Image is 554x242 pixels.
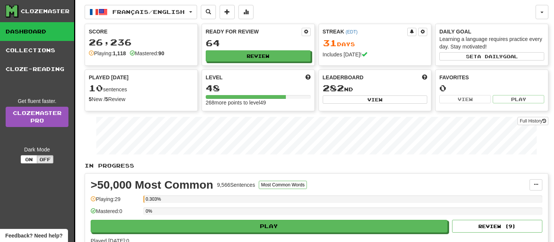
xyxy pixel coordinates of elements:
[439,83,544,93] div: 0
[6,146,68,153] div: Dark Mode
[220,5,235,19] button: Add sentence to collection
[89,96,92,102] strong: 5
[206,38,311,48] div: 64
[439,35,544,50] div: Learning a language requires practice every day. Stay motivated!
[21,8,70,15] div: Clozemaster
[422,74,427,81] span: This week in points, UTC
[206,50,311,62] button: Review
[323,51,428,58] div: Includes [DATE]!
[206,99,311,106] div: 268 more points to level 49
[439,74,544,81] div: Favorites
[89,95,194,103] div: New / Review
[323,83,344,93] span: 282
[518,117,548,125] button: Full History
[206,28,302,35] div: Ready for Review
[91,179,213,191] div: >50,000 Most Common
[89,74,129,81] span: Played [DATE]
[6,97,68,105] div: Get fluent faster.
[89,83,194,93] div: sentences
[439,95,491,103] button: View
[323,38,337,48] span: 31
[130,50,164,57] div: Mastered:
[259,181,307,189] button: Most Common Words
[5,232,62,239] span: Open feedback widget
[346,29,358,35] a: (EDT)
[323,95,428,104] button: View
[91,207,140,220] div: Mastered: 0
[89,50,126,57] div: Playing:
[477,54,503,59] span: a daily
[89,28,194,35] div: Score
[217,181,255,189] div: 9,566 Sentences
[323,74,364,81] span: Leaderboard
[493,95,544,103] button: Play
[37,155,53,163] button: Off
[89,38,194,47] div: 26,236
[21,155,37,163] button: On
[91,195,140,208] div: Playing: 29
[158,50,164,56] strong: 90
[238,5,253,19] button: More stats
[323,28,408,35] div: Streak
[112,9,185,15] span: Français / English
[323,83,428,93] div: nd
[452,220,542,233] button: Review (9)
[206,83,311,93] div: 48
[439,28,544,35] div: Daily Goal
[6,107,68,127] a: ClozemasterPro
[85,162,548,169] p: In Progress
[89,83,103,93] span: 10
[323,38,428,48] div: Day s
[206,74,223,81] span: Level
[201,5,216,19] button: Search sentences
[113,50,126,56] strong: 1,118
[85,5,197,19] button: Français/English
[305,74,311,81] span: Score more points to level up
[439,52,544,60] button: Seta dailygoal
[105,96,108,102] strong: 5
[91,220,448,233] button: Play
